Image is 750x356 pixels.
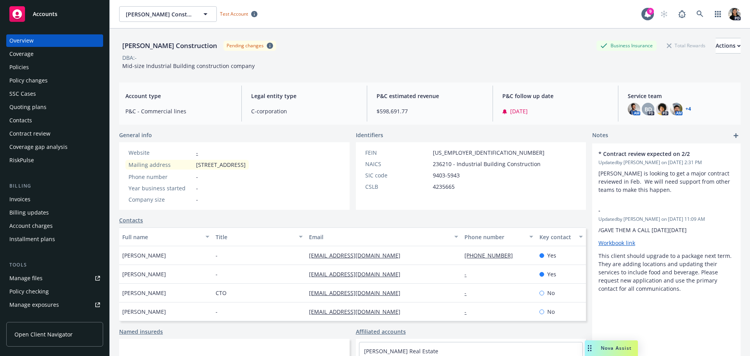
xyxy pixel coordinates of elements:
[585,340,595,356] div: Drag to move
[464,252,519,259] a: [PHONE_NUMBER]
[716,38,741,54] button: Actions
[365,182,430,191] div: CSLB
[216,233,294,241] div: Title
[220,11,248,17] span: Test Account
[196,173,198,181] span: -
[6,141,103,153] a: Coverage gap analysis
[670,103,682,115] img: photo
[692,6,708,22] a: Search
[9,272,43,284] div: Manage files
[196,161,246,169] span: [STREET_ADDRESS]
[129,184,193,192] div: Year business started
[14,330,73,338] span: Open Client Navigator
[6,299,103,311] a: Manage exposures
[119,131,152,139] span: General info
[223,41,276,50] span: Pending changes
[598,226,734,234] p: /GAVE THEM A CALL [DATE][DATE]
[598,150,714,158] span: * Contract review expected on 2/2
[6,101,103,113] a: Quoting plans
[6,233,103,245] a: Installment plans
[216,270,218,278] span: -
[122,54,137,62] div: DBA: -
[628,103,640,115] img: photo
[309,270,407,278] a: [EMAIL_ADDRESS][DOMAIN_NAME]
[592,143,741,200] div: * Contract review expected on 2/2Updatedby [PERSON_NAME] on [DATE] 2:31 PM[PERSON_NAME] is lookin...
[598,159,734,166] span: Updated by [PERSON_NAME] on [DATE] 2:31 PM
[377,107,483,115] span: $598,691.77
[356,327,406,336] a: Affiliated accounts
[9,101,46,113] div: Quoting plans
[196,149,198,156] a: -
[119,216,143,224] a: Contacts
[9,141,68,153] div: Coverage gap analysis
[596,41,657,50] div: Business Insurance
[464,270,473,278] a: -
[6,312,103,324] a: Manage certificates
[125,92,232,100] span: Account type
[9,220,53,232] div: Account charges
[6,154,103,166] a: RiskPulse
[6,261,103,269] div: Tools
[9,312,61,324] div: Manage certificates
[598,216,734,223] span: Updated by [PERSON_NAME] on [DATE] 11:09 AM
[645,105,652,113] span: BD
[129,173,193,181] div: Phone number
[196,195,198,204] span: -
[547,289,555,297] span: No
[9,114,32,127] div: Contacts
[306,227,461,246] button: Email
[6,61,103,73] a: Policies
[6,182,103,190] div: Billing
[216,251,218,259] span: -
[539,233,574,241] div: Key contact
[433,171,460,179] span: 9403-5943
[196,184,198,192] span: -
[6,74,103,87] a: Policy changes
[592,200,741,299] div: -Updatedby [PERSON_NAME] on [DATE] 11:09 AM/GAVE THEM A CALL [DATE][DATE]Workbook linkThis client...
[547,270,556,278] span: Yes
[9,206,49,219] div: Billing updates
[510,107,528,115] span: [DATE]
[309,233,450,241] div: Email
[6,3,103,25] a: Accounts
[731,131,741,140] a: add
[9,34,34,47] div: Overview
[647,8,654,15] div: 9
[119,327,163,336] a: Named insureds
[122,270,166,278] span: [PERSON_NAME]
[628,92,734,100] span: Service team
[6,272,103,284] a: Manage files
[216,308,218,316] span: -
[9,127,50,140] div: Contract review
[377,92,483,100] span: P&C estimated revenue
[9,193,30,206] div: Invoices
[547,308,555,316] span: No
[365,160,430,168] div: NAICS
[686,107,691,111] a: +4
[464,289,473,297] a: -
[129,161,193,169] div: Mailing address
[663,41,709,50] div: Total Rewards
[365,171,430,179] div: SIC code
[461,227,536,246] button: Phone number
[119,41,220,51] div: [PERSON_NAME] Construction
[9,285,49,298] div: Policy checking
[126,10,193,18] span: [PERSON_NAME] Construction
[217,10,261,18] span: Test Account
[433,148,545,157] span: [US_EMPLOYER_IDENTIFICATION_NUMBER]
[119,227,212,246] button: Full name
[674,6,690,22] a: Report a Bug
[364,347,438,355] a: [PERSON_NAME] Real Estate
[212,227,306,246] button: Title
[9,154,34,166] div: RiskPulse
[365,148,430,157] div: FEIN
[9,48,34,60] div: Coverage
[251,107,358,115] span: C-corporation
[6,220,103,232] a: Account charges
[598,252,734,293] p: This client should upgrade to a package next term. They are adding locations and updating their s...
[601,345,632,351] span: Nova Assist
[129,148,193,157] div: Website
[6,127,103,140] a: Contract review
[119,6,217,22] button: [PERSON_NAME] Construction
